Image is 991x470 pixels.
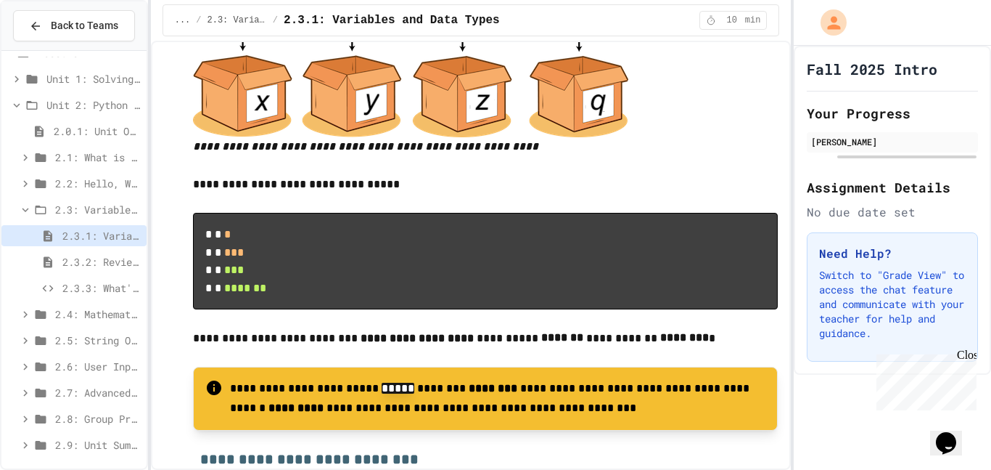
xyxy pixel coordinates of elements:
div: Chat with us now!Close [6,6,100,92]
span: 2.1: What is Code? [55,150,141,165]
h2: Assignment Details [807,177,978,198]
span: 2.8: Group Project - Mad Libs [55,411,141,426]
span: 2.3: Variables and Data Types [207,15,267,26]
span: 2.3.2: Review - Variables and Data Types [62,254,141,270]
span: Back to Teams [51,18,118,33]
span: min [745,15,761,26]
span: 2.6: User Input [55,359,141,374]
iframe: chat widget [930,412,976,455]
h2: Your Progress [807,103,978,123]
div: No due date set [807,203,978,221]
span: 2.0.1: Unit Overview [54,123,141,139]
span: Unit 1: Solving Problems in Computer Science [46,71,141,86]
span: Unit 2: Python Fundamentals [46,97,141,113]
p: Switch to "Grade View" to access the chat feature and communicate with your teacher for help and ... [819,268,966,341]
span: ... [175,15,191,26]
span: / [273,15,278,26]
span: 2.5: String Operators [55,333,141,348]
h3: Need Help? [819,245,966,262]
span: 2.3.1: Variables and Data Types [62,228,141,243]
div: My Account [805,6,850,39]
span: 2.3.1: Variables and Data Types [284,12,500,29]
span: / [196,15,201,26]
span: 2.3.3: What's the Type? [62,280,141,296]
span: 2.2: Hello, World! [55,176,141,191]
div: [PERSON_NAME] [811,135,974,148]
h1: Fall 2025 Intro [807,59,937,79]
span: 2.9: Unit Summary [55,437,141,453]
iframe: chat widget [871,349,976,410]
span: 10 [720,15,744,26]
button: Back to Teams [13,10,135,41]
span: 2.3: Variables and Data Types [55,202,141,217]
span: 2.4: Mathematical Operators [55,307,141,322]
span: 2.7: Advanced Math [55,385,141,400]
